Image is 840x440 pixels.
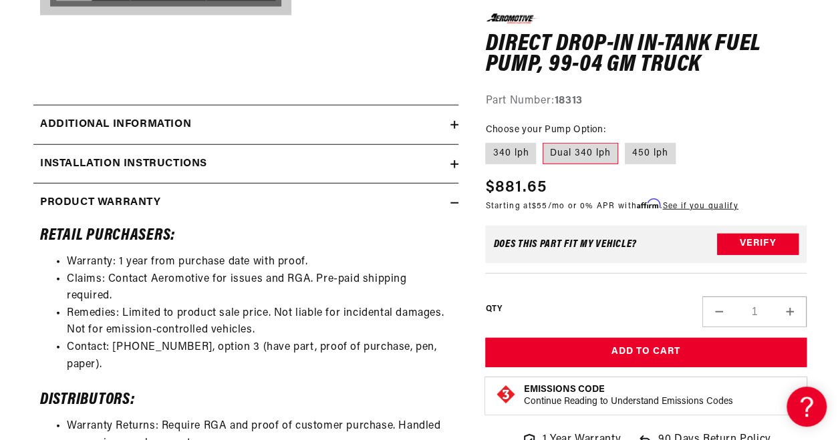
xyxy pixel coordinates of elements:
h2: Additional information [40,116,191,134]
button: Add to Cart [485,337,807,367]
p: Continue Reading to Understand Emissions Codes [523,396,732,408]
span: $55 [532,202,548,210]
h2: Installation Instructions [40,156,207,173]
p: Starting at /mo or 0% APR with . [485,199,738,212]
a: See if you qualify - Learn more about Affirm Financing (opens in modal) [662,202,738,210]
span: Affirm [637,198,660,208]
strong: Emissions Code [523,385,604,395]
button: Verify [717,233,799,254]
h2: Product warranty [40,194,161,212]
li: Warranty: 1 year from purchase date with proof. [67,254,452,271]
label: Dual 340 lph [543,143,618,164]
div: Does This part fit My vehicle? [493,238,637,249]
summary: Additional information [33,105,458,144]
summary: Product warranty [33,184,458,222]
div: Part Number: [485,92,807,109]
label: 340 lph [485,143,536,164]
li: Remedies: Limited to product sale price. Not liable for incidental damages. Not for emission-cont... [67,305,452,339]
label: 450 lph [625,143,676,164]
label: QTY [485,304,502,315]
span: $881.65 [485,175,547,199]
li: Claims: Contact Aeromotive for issues and RGA. Pre-paid shipping required. [67,271,452,305]
summary: Installation Instructions [33,145,458,184]
legend: Choose your Pump Option: [485,123,607,137]
li: Contact: [PHONE_NUMBER], option 3 (have part, proof of purchase, pen, paper). [67,339,452,373]
h4: Retail Purchasers: [40,229,452,243]
button: Emissions CodeContinue Reading to Understand Emissions Codes [523,384,732,408]
h4: Distributors: [40,393,452,407]
h1: Direct Drop-In In-Tank Fuel Pump, 99-04 GM Truck [485,33,807,75]
img: Emissions code [495,384,517,405]
strong: 18313 [555,95,583,105]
